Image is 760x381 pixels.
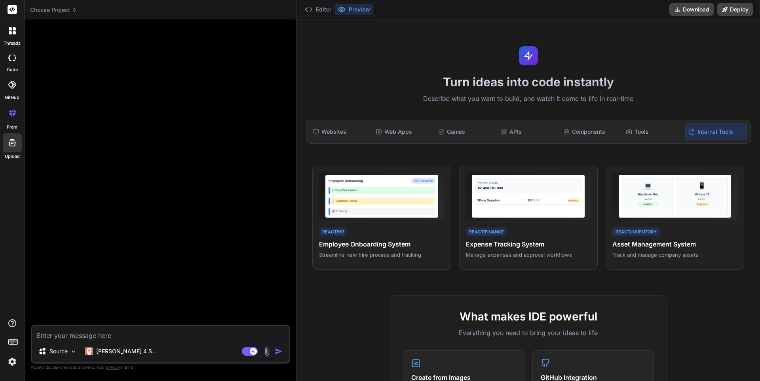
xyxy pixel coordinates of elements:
[334,4,373,15] button: Preview
[301,94,755,104] p: Describe what you want to build, and watch it come to life in real-time
[31,364,290,371] p: Always double-check its answers. Your in Bind
[638,192,658,197] div: MacBook Pro
[329,208,435,215] div: 🎯 Training
[319,239,444,249] h4: Employee Onboarding System
[302,4,334,15] button: Editor
[301,75,755,89] h1: Turn ideas into code instantly
[466,239,591,249] h4: Expense Tracking System
[262,347,272,356] img: attachment
[612,227,660,237] div: React/Inventory
[466,227,507,237] div: React/Finance
[319,227,347,237] div: React/HR
[106,365,120,370] span: privacy
[528,198,540,203] div: $125.50
[695,202,709,206] div: Assigned
[435,123,496,140] div: Games
[49,347,68,355] p: Source
[623,123,684,140] div: Tools
[477,198,500,203] div: Office Supplies
[275,347,283,355] img: icon
[685,123,747,140] div: Internal Tools
[478,181,579,185] div: Monthly Budget
[329,187,435,194] div: ✓ Setup Workspace
[329,178,363,183] div: Employee Onboarding
[5,94,19,101] label: GitHub
[466,251,591,258] p: Manage expenses and approval workflows
[85,347,93,355] img: Claude 4 Sonnet
[329,197,435,205] div: 📋 Complete Forms
[638,202,658,206] div: Available
[695,197,709,201] div: #A002
[567,198,580,203] div: Pending
[6,355,19,368] img: settings
[560,123,621,140] div: Components
[612,239,737,249] h4: Asset Management System
[70,348,77,355] img: Pick Models
[7,124,17,131] label: prem
[4,40,21,47] label: threads
[5,153,20,160] label: Upload
[403,328,654,337] p: Everything you need to bring your ideas to life
[310,123,370,140] div: Websites
[638,197,658,201] div: #A001
[319,251,444,258] p: Streamline new hire process and tracking
[96,347,155,355] p: [PERSON_NAME] 4 S..
[7,66,18,73] label: code
[669,3,714,16] button: Download
[695,192,709,197] div: iPhone 14
[644,181,652,190] div: 💻
[403,308,654,325] h2: What makes IDE powerful
[30,6,77,14] span: Choose Project
[717,3,753,16] button: Deploy
[478,186,579,190] div: $2,450 / $5,000
[498,123,559,140] div: APIs
[372,123,433,140] div: Web Apps
[612,251,737,258] p: Track and manage company assets
[698,181,706,190] div: 📱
